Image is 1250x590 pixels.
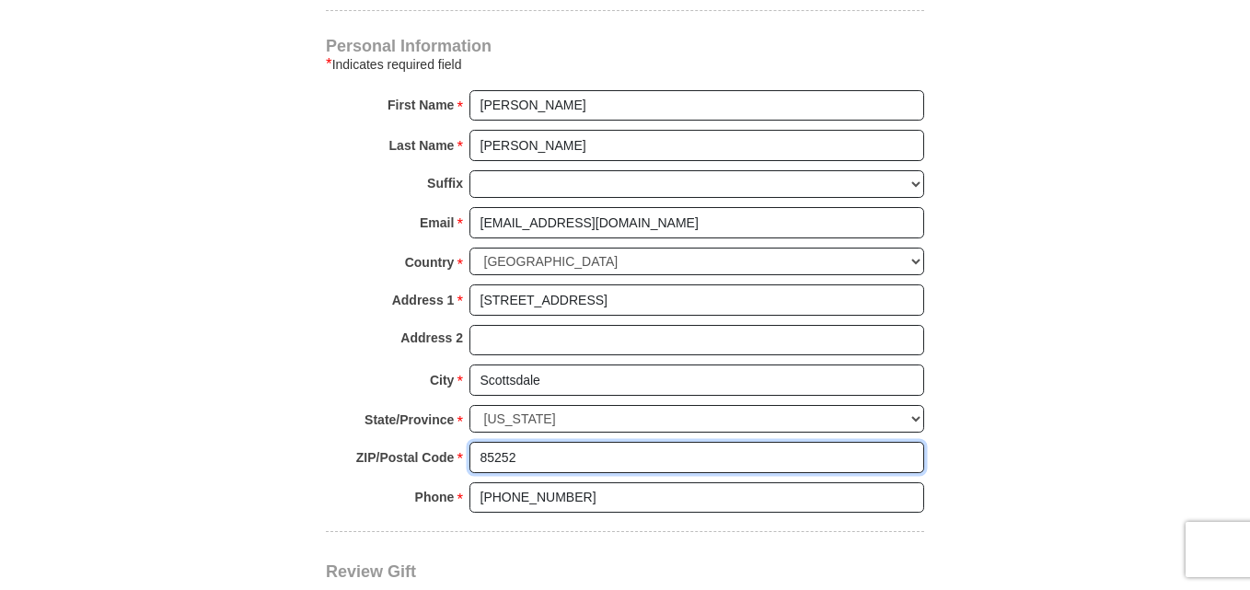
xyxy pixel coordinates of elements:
[420,210,454,236] strong: Email
[405,249,455,275] strong: Country
[326,562,416,581] span: Review Gift
[430,367,454,393] strong: City
[389,133,455,158] strong: Last Name
[400,325,463,351] strong: Address 2
[326,39,924,53] h4: Personal Information
[388,92,454,118] strong: First Name
[356,445,455,470] strong: ZIP/Postal Code
[326,53,924,75] div: Indicates required field
[392,287,455,313] strong: Address 1
[365,407,454,433] strong: State/Province
[415,484,455,510] strong: Phone
[427,170,463,196] strong: Suffix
